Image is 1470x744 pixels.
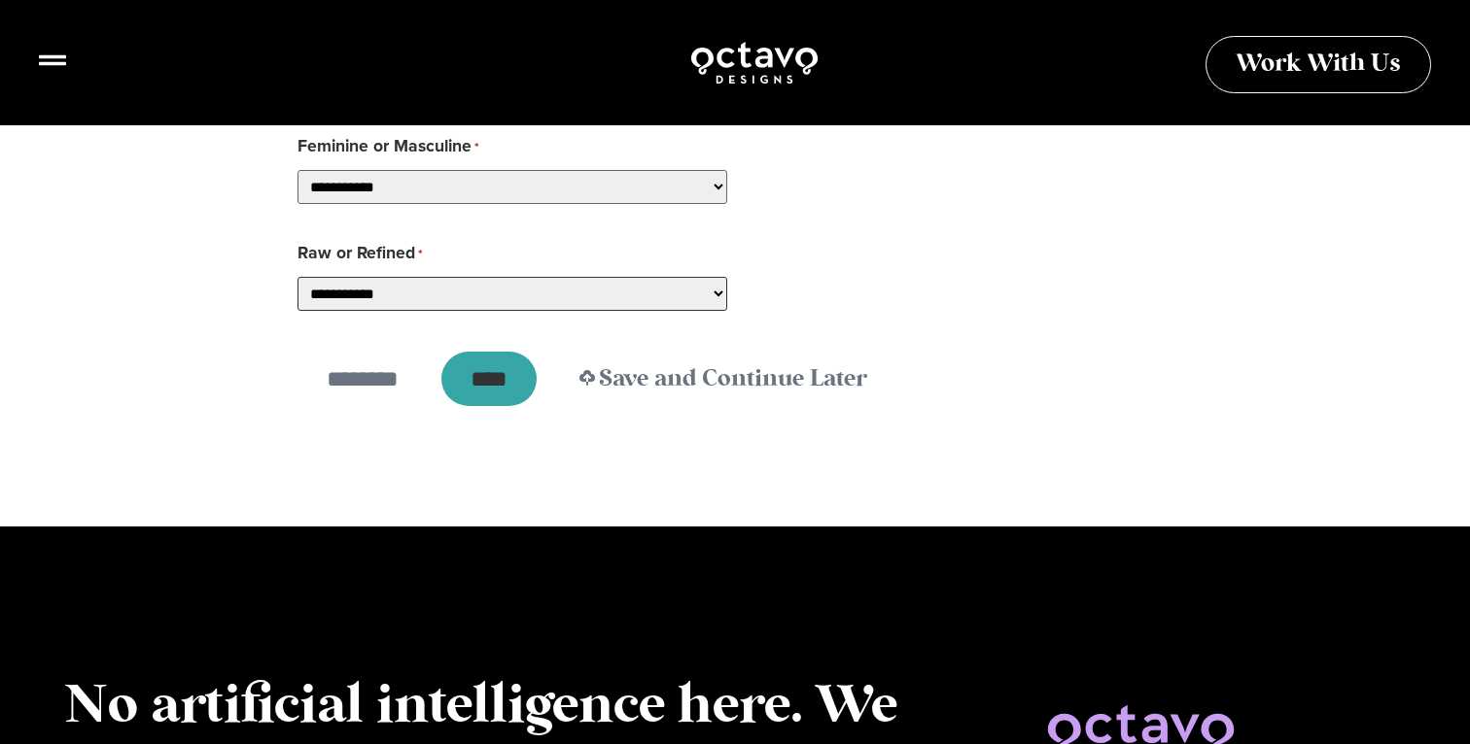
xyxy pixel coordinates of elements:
[689,39,820,86] img: Octavo Designs Logo in White
[550,352,896,406] button: Save and Continue Later
[297,239,423,269] label: Raw or Refined
[297,132,479,162] label: Feminine or Masculine
[1206,36,1431,93] a: Work With Us
[1236,52,1401,77] span: Work With Us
